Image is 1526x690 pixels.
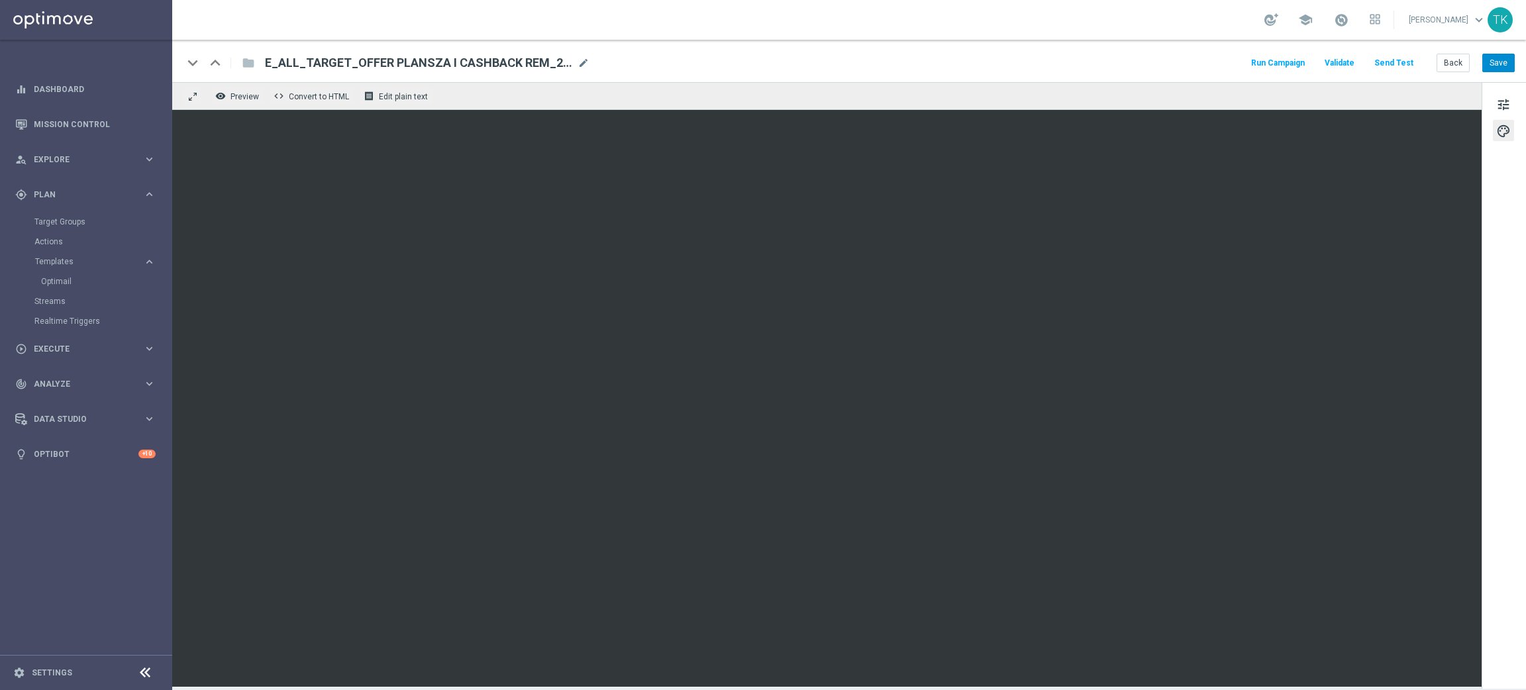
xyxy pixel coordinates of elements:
i: lightbulb [15,448,27,460]
a: [PERSON_NAME]keyboard_arrow_down [1407,10,1488,30]
a: Optimail [41,276,138,287]
span: E_ALL_TARGET_OFFER PLANSZA I CASHBACK REM_220825 [265,55,572,71]
a: Optibot [34,436,138,471]
div: Realtime Triggers [34,311,171,331]
div: Mission Control [15,107,156,142]
span: Explore [34,156,143,164]
button: person_search Explore keyboard_arrow_right [15,154,156,165]
i: track_changes [15,378,27,390]
span: code [274,91,284,101]
span: Analyze [34,380,143,388]
span: Templates [35,258,130,266]
span: Edit plain text [379,92,428,101]
a: Actions [34,236,138,247]
div: Target Groups [34,212,171,232]
span: Convert to HTML [289,92,349,101]
div: Dashboard [15,72,156,107]
button: palette [1493,120,1514,141]
i: equalizer [15,83,27,95]
button: play_circle_outline Execute keyboard_arrow_right [15,344,156,354]
a: Dashboard [34,72,156,107]
button: receipt Edit plain text [360,87,434,105]
button: equalizer Dashboard [15,84,156,95]
i: settings [13,667,25,679]
button: Mission Control [15,119,156,130]
i: keyboard_arrow_right [143,342,156,355]
div: Explore [15,154,143,166]
a: Realtime Triggers [34,316,138,326]
button: Save [1482,54,1515,72]
button: Templates keyboard_arrow_right [34,256,156,267]
span: Plan [34,191,143,199]
span: mode_edit [578,57,589,69]
div: Streams [34,291,171,311]
span: tune [1496,96,1511,113]
i: keyboard_arrow_right [143,377,156,390]
i: keyboard_arrow_right [143,153,156,166]
button: code Convert to HTML [270,87,355,105]
button: gps_fixed Plan keyboard_arrow_right [15,189,156,200]
div: TK [1488,7,1513,32]
i: keyboard_arrow_right [143,188,156,201]
button: remove_red_eye Preview [212,87,265,105]
span: keyboard_arrow_down [1472,13,1486,27]
div: Optibot [15,436,156,471]
span: Execute [34,345,143,353]
button: Send Test [1372,54,1415,72]
button: lightbulb Optibot +10 [15,449,156,460]
span: school [1298,13,1313,27]
div: Actions [34,232,171,252]
span: Data Studio [34,415,143,423]
button: track_changes Analyze keyboard_arrow_right [15,379,156,389]
a: Mission Control [34,107,156,142]
i: person_search [15,154,27,166]
div: Optimail [41,271,171,291]
div: Analyze [15,378,143,390]
span: palette [1496,123,1511,140]
div: Plan [15,189,143,201]
button: Run Campaign [1249,54,1307,72]
a: Settings [32,669,72,677]
a: Streams [34,296,138,307]
button: Validate [1323,54,1356,72]
button: Data Studio keyboard_arrow_right [15,414,156,424]
span: Preview [230,92,259,101]
div: Templates [35,258,143,266]
div: +10 [138,450,156,458]
span: Validate [1325,58,1354,68]
div: Execute [15,343,143,355]
i: remove_red_eye [215,91,226,101]
div: Templates [34,252,171,291]
button: tune [1493,93,1514,115]
i: keyboard_arrow_right [143,256,156,268]
i: play_circle_outline [15,343,27,355]
div: Data Studio [15,413,143,425]
i: keyboard_arrow_right [143,413,156,425]
a: Target Groups [34,217,138,227]
i: receipt [364,91,374,101]
i: gps_fixed [15,189,27,201]
button: Back [1437,54,1470,72]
